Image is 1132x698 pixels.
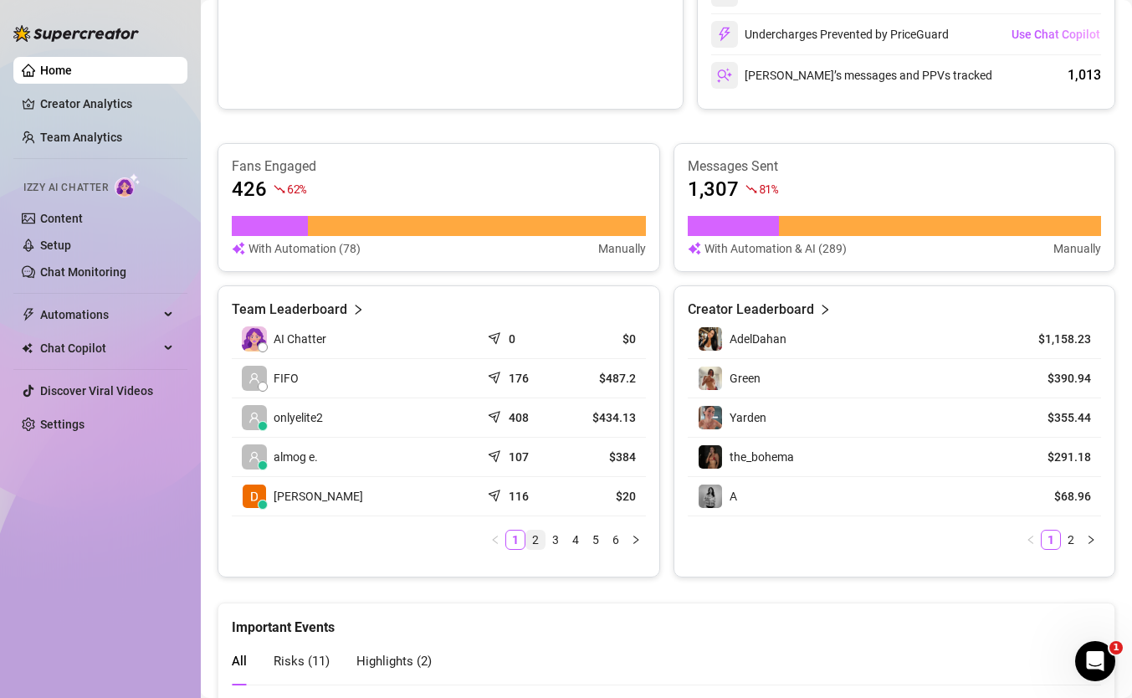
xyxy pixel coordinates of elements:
[509,409,529,426] article: 408
[1109,641,1123,654] span: 1
[40,239,71,252] a: Setup
[488,328,505,345] span: send
[40,265,126,279] a: Chat Monitoring
[1021,530,1041,550] li: Previous Page
[488,446,505,463] span: send
[509,488,529,505] article: 116
[274,183,285,195] span: fall
[1042,531,1060,549] a: 1
[730,450,794,464] span: the_bohema
[1011,21,1101,48] button: Use Chat Copilot
[274,487,363,506] span: [PERSON_NAME]
[274,369,299,387] span: FIFO
[688,300,814,320] article: Creator Leaderboard
[22,342,33,354] img: Chat Copilot
[711,21,949,48] div: Undercharges Prevented by PriceGuard
[607,531,625,549] a: 6
[1015,370,1091,387] article: $390.94
[1021,530,1041,550] button: left
[566,530,586,550] li: 4
[490,535,500,545] span: left
[606,530,626,550] li: 6
[505,530,525,550] li: 1
[1015,409,1091,426] article: $355.44
[526,531,545,549] a: 2
[485,530,505,550] button: left
[1041,530,1061,550] li: 1
[1062,531,1080,549] a: 2
[586,530,606,550] li: 5
[40,64,72,77] a: Home
[699,367,722,390] img: Green
[232,603,1101,638] div: Important Events
[704,239,847,258] article: With Automation & AI (289)
[1053,239,1101,258] article: Manually
[717,27,732,42] img: svg%3e
[356,654,432,669] span: Highlights ( 2 )
[40,131,122,144] a: Team Analytics
[573,331,636,347] article: $0
[688,239,701,258] img: svg%3e
[1086,535,1096,545] span: right
[1026,535,1036,545] span: left
[759,181,778,197] span: 81 %
[1015,488,1091,505] article: $68.96
[40,335,159,362] span: Chat Copilot
[13,25,139,42] img: logo-BBDzfeDw.svg
[243,485,266,508] img: Dana Roz
[40,384,153,398] a: Discover Viral Videos
[232,239,245,258] img: svg%3e
[573,449,636,465] article: $384
[488,367,505,384] span: send
[730,372,761,385] span: Green
[1061,530,1081,550] li: 2
[115,173,141,198] img: AI Chatter
[626,530,646,550] li: Next Page
[573,409,636,426] article: $434.13
[1015,449,1091,465] article: $291.18
[711,62,992,89] div: [PERSON_NAME]’s messages and PPVs tracked
[488,407,505,423] span: send
[509,449,529,465] article: 107
[1081,530,1101,550] button: right
[699,485,722,508] img: A
[506,531,525,549] a: 1
[598,239,646,258] article: Manually
[626,530,646,550] button: right
[274,330,326,348] span: AI Chatter
[688,176,739,203] article: 1,307
[242,326,267,352] img: izzy-ai-chatter-avatar-DDCN_rTZ.svg
[509,331,515,347] article: 0
[352,300,364,320] span: right
[1012,28,1100,41] span: Use Chat Copilot
[745,183,757,195] span: fall
[573,370,636,387] article: $487.2
[248,451,260,463] span: user
[699,406,722,429] img: Yarden
[509,370,529,387] article: 176
[819,300,831,320] span: right
[274,448,318,466] span: almog e.
[546,531,565,549] a: 3
[1068,65,1101,85] div: 1,013
[1081,530,1101,550] li: Next Page
[485,530,505,550] li: Previous Page
[573,488,636,505] article: $20
[699,445,722,469] img: the_bohema
[1075,641,1115,681] iframe: Intercom live chat
[232,300,347,320] article: Team Leaderboard
[730,490,737,503] span: A
[248,372,260,384] span: user
[730,332,786,346] span: AdelDahan
[232,157,646,176] article: Fans Engaged
[23,180,108,196] span: Izzy AI Chatter
[40,212,83,225] a: Content
[274,408,323,427] span: onlyelite2
[717,68,732,83] img: svg%3e
[688,157,1102,176] article: Messages Sent
[22,308,35,321] span: thunderbolt
[232,176,267,203] article: 426
[525,530,546,550] li: 2
[730,411,766,424] span: Yarden
[232,654,247,669] span: All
